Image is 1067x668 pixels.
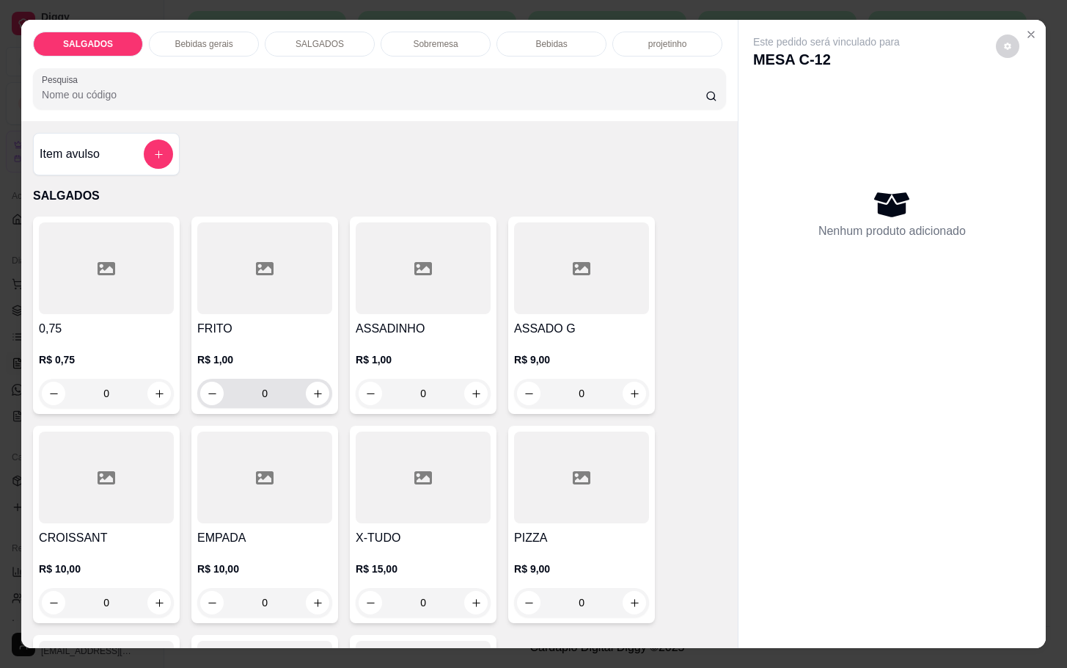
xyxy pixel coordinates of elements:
h4: ASSADO G [514,320,649,338]
button: increase-product-quantity [147,382,171,405]
button: decrease-product-quantity [359,591,382,614]
button: decrease-product-quantity [200,382,224,405]
p: R$ 10,00 [39,562,174,576]
h4: X-TUDO [356,529,491,547]
button: increase-product-quantity [464,591,488,614]
button: decrease-product-quantity [517,591,540,614]
button: decrease-product-quantity [517,382,540,405]
p: R$ 9,00 [514,352,649,367]
button: decrease-product-quantity [42,591,65,614]
button: decrease-product-quantity [200,591,224,614]
p: SALGADOS [63,38,113,50]
h4: EMPADA [197,529,332,547]
p: Sobremesa [413,38,458,50]
h4: 0,75 [39,320,174,338]
button: increase-product-quantity [147,591,171,614]
p: R$ 1,00 [197,352,332,367]
button: increase-product-quantity [464,382,488,405]
button: add-separate-item [144,139,173,169]
h4: ASSADINHO [356,320,491,338]
h4: Item avulso [40,145,100,163]
button: decrease-product-quantity [996,35,1019,58]
p: SALGADOS [296,38,344,50]
p: Bebidas gerais [175,38,232,50]
p: R$ 9,00 [514,562,649,576]
p: R$ 1,00 [356,352,491,367]
p: R$ 15,00 [356,562,491,576]
h4: PIZZA [514,529,649,547]
p: R$ 0,75 [39,352,174,367]
button: increase-product-quantity [306,591,329,614]
button: increase-product-quantity [623,382,646,405]
p: MESA C-12 [753,49,900,70]
h4: FRITO [197,320,332,338]
button: decrease-product-quantity [359,382,382,405]
p: Este pedido será vinculado para [753,35,900,49]
p: Bebidas [535,38,567,50]
h4: CROISSANT [39,529,174,547]
button: decrease-product-quantity [42,382,65,405]
button: increase-product-quantity [306,382,329,405]
button: Close [1019,23,1043,46]
p: R$ 10,00 [197,562,332,576]
button: increase-product-quantity [623,591,646,614]
input: Pesquisa [42,87,705,102]
p: SALGADOS [33,187,726,205]
p: projetinho [648,38,687,50]
label: Pesquisa [42,73,83,86]
p: Nenhum produto adicionado [818,222,966,240]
